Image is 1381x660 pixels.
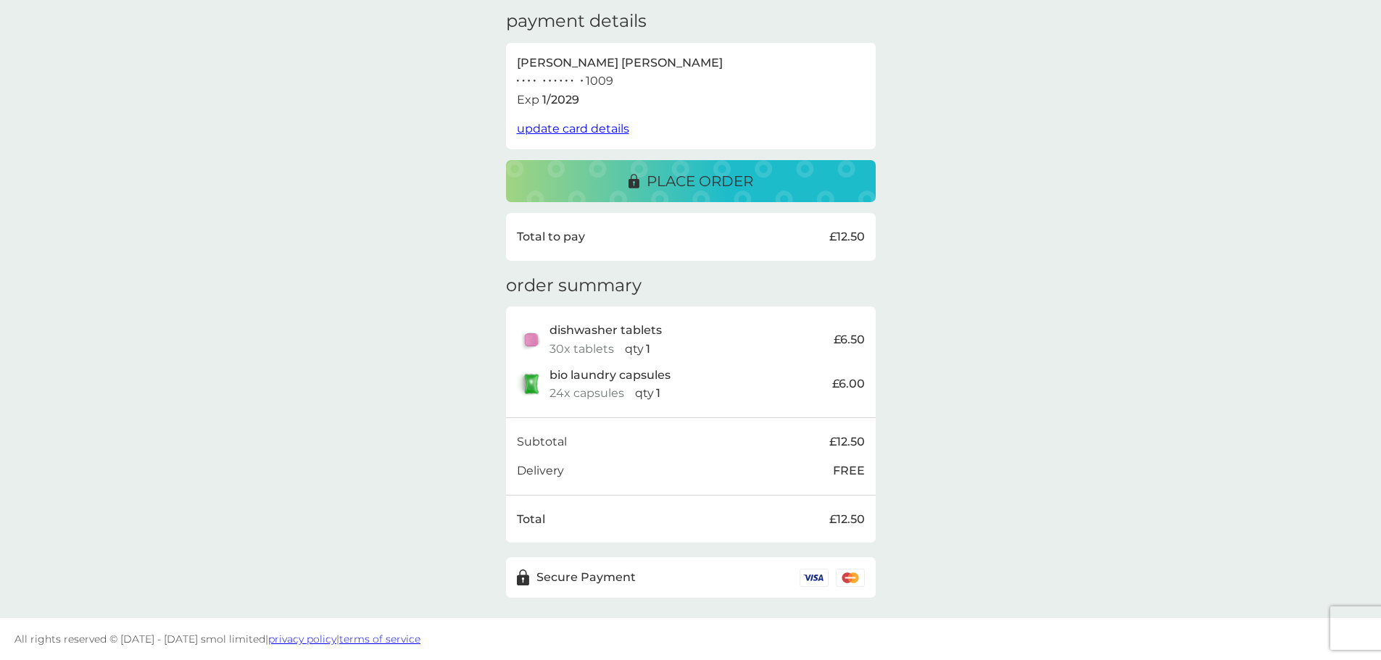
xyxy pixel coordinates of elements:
[656,384,660,403] p: 1
[506,160,876,202] button: place order
[571,78,573,85] p: ●
[549,78,552,85] p: ●
[646,340,650,359] p: 1
[339,632,420,646] a: terms of service
[517,78,520,85] p: ●
[829,510,865,529] p: £12.50
[528,78,531,85] p: ●
[550,340,614,359] p: 30x tablets
[543,78,546,85] p: ●
[533,78,536,85] p: ●
[517,461,564,480] p: Delivery
[834,330,865,349] p: £6.50
[581,78,584,85] p: ●
[832,375,865,393] p: £6.00
[554,78,557,85] p: ●
[517,122,629,135] span: update card details
[506,11,647,32] h3: payment details
[517,91,539,109] p: Exp
[833,461,865,480] p: FREE
[536,568,636,587] p: Secure Payment
[560,78,563,85] p: ●
[565,78,568,85] p: ●
[550,384,624,403] p: 24x capsules
[647,170,753,193] p: place order
[542,91,579,109] p: 1 / 2029
[517,54,723,72] p: [PERSON_NAME] [PERSON_NAME]
[550,366,671,385] p: bio laundry capsules
[635,384,654,403] p: qty
[550,321,662,340] p: dishwasher tablets
[268,632,336,646] a: privacy policy
[522,78,525,85] p: ●
[829,433,865,451] p: £12.50
[517,433,567,451] p: Subtotal
[829,227,865,246] p: £12.50
[517,510,545,529] p: Total
[517,120,629,138] button: update card details
[517,227,585,246] p: Total to pay
[625,340,644,359] p: qty
[506,275,642,296] h3: order summary
[586,72,613,91] p: 1009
